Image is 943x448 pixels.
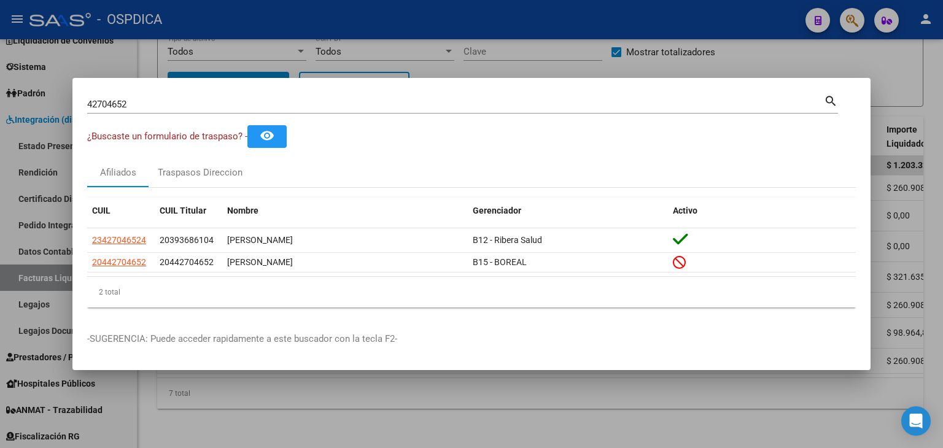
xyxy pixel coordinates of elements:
[92,235,146,245] span: 23427046524
[227,206,258,215] span: Nombre
[87,131,247,142] span: ¿Buscaste un formulario de traspaso? -
[158,166,243,180] div: Traspasos Direccion
[673,206,697,215] span: Activo
[468,198,668,224] datatable-header-cell: Gerenciador
[87,277,856,307] div: 2 total
[100,166,136,180] div: Afiliados
[160,235,214,245] span: 20393686104
[160,257,214,267] span: 20442704652
[473,235,542,245] span: B12 - Ribera Salud
[668,198,856,224] datatable-header-cell: Activo
[160,206,206,215] span: CUIL Titular
[227,255,463,269] div: [PERSON_NAME]
[92,206,111,215] span: CUIL
[155,198,222,224] datatable-header-cell: CUIL Titular
[87,332,856,346] p: -SUGERENCIA: Puede acceder rapidamente a este buscador con la tecla F2-
[222,198,468,224] datatable-header-cell: Nombre
[473,257,527,267] span: B15 - BOREAL
[901,406,931,436] div: Open Intercom Messenger
[824,93,838,107] mat-icon: search
[87,198,155,224] datatable-header-cell: CUIL
[92,257,146,267] span: 20442704652
[260,128,274,143] mat-icon: remove_red_eye
[227,233,463,247] div: [PERSON_NAME]
[473,206,521,215] span: Gerenciador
